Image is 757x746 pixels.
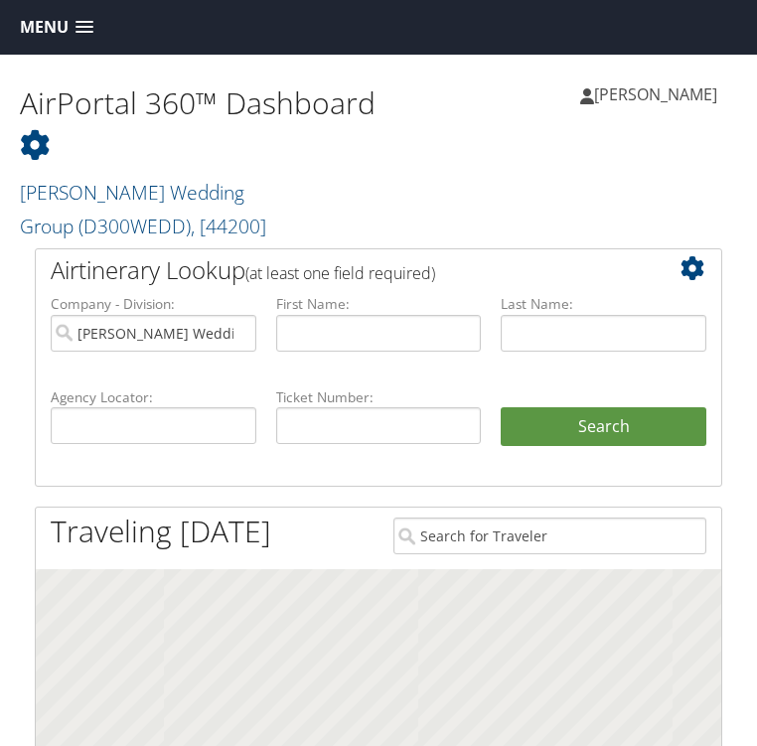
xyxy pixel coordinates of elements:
[393,518,706,554] input: Search for Traveler
[276,294,482,314] label: First Name:
[51,253,650,287] h2: Airtinerary Lookup
[51,294,256,314] label: Company - Division:
[51,387,256,407] label: Agency Locator:
[20,179,266,239] a: [PERSON_NAME] Wedding Group
[191,213,266,239] span: , [ 44200 ]
[580,65,737,124] a: [PERSON_NAME]
[78,213,191,239] span: ( D300WEDD )
[594,83,717,105] span: [PERSON_NAME]
[245,262,435,284] span: (at least one field required)
[20,82,378,166] h1: AirPortal 360™ Dashboard
[10,11,103,44] a: Menu
[276,387,482,407] label: Ticket Number:
[51,511,271,552] h1: Traveling [DATE]
[501,294,706,314] label: Last Name:
[501,407,706,447] button: Search
[20,18,69,37] span: Menu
